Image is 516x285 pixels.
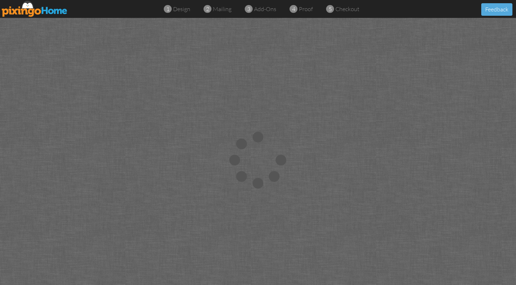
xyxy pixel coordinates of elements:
[206,5,209,13] span: 2
[329,5,332,13] span: 5
[299,5,313,13] span: proof
[213,5,231,13] span: mailing
[292,5,295,13] span: 4
[481,3,512,16] button: Feedback
[2,1,68,17] img: pixingo logo
[166,5,169,13] span: 1
[173,5,190,13] span: design
[247,5,250,13] span: 3
[254,5,276,13] span: add-ons
[335,5,359,13] span: checkout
